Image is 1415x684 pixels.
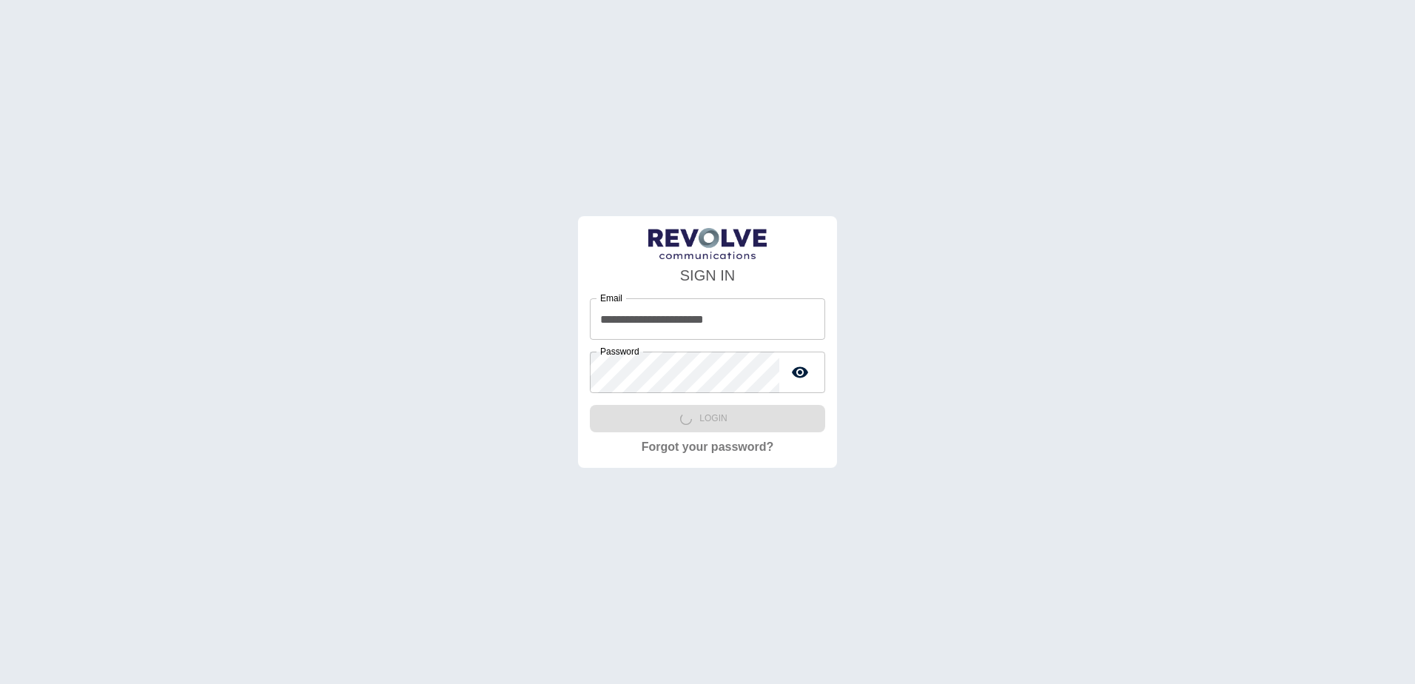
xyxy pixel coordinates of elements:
img: LogoText [648,228,767,260]
label: Email [600,292,622,304]
button: toggle password visibility [785,358,815,387]
a: Forgot your password? [642,438,774,456]
h4: SIGN IN [590,264,825,286]
label: Password [600,345,639,358]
